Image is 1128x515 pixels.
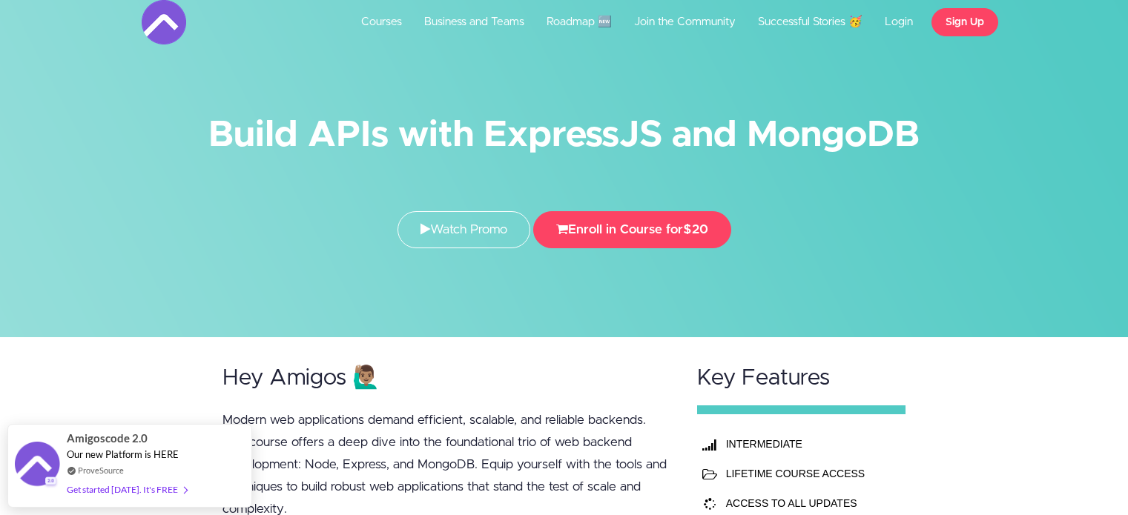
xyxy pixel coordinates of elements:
[67,481,187,498] div: Get started [DATE]. It's FREE
[722,429,897,459] th: INTERMEDIATE
[67,448,179,460] span: Our new Platform is HERE
[697,366,906,391] h2: Key Features
[683,223,708,236] span: $20
[931,8,998,36] a: Sign Up
[15,442,59,490] img: provesource social proof notification image
[142,119,987,152] h1: Build APIs with ExpressJS and MongoDB
[222,366,669,391] h2: Hey Amigos 🙋🏽‍♂️
[533,211,731,248] button: Enroll in Course for$20
[398,211,530,248] a: Watch Promo
[78,464,124,476] a: ProveSource
[722,459,897,488] td: LIFETIME COURSE ACCESS
[67,430,148,447] span: Amigoscode 2.0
